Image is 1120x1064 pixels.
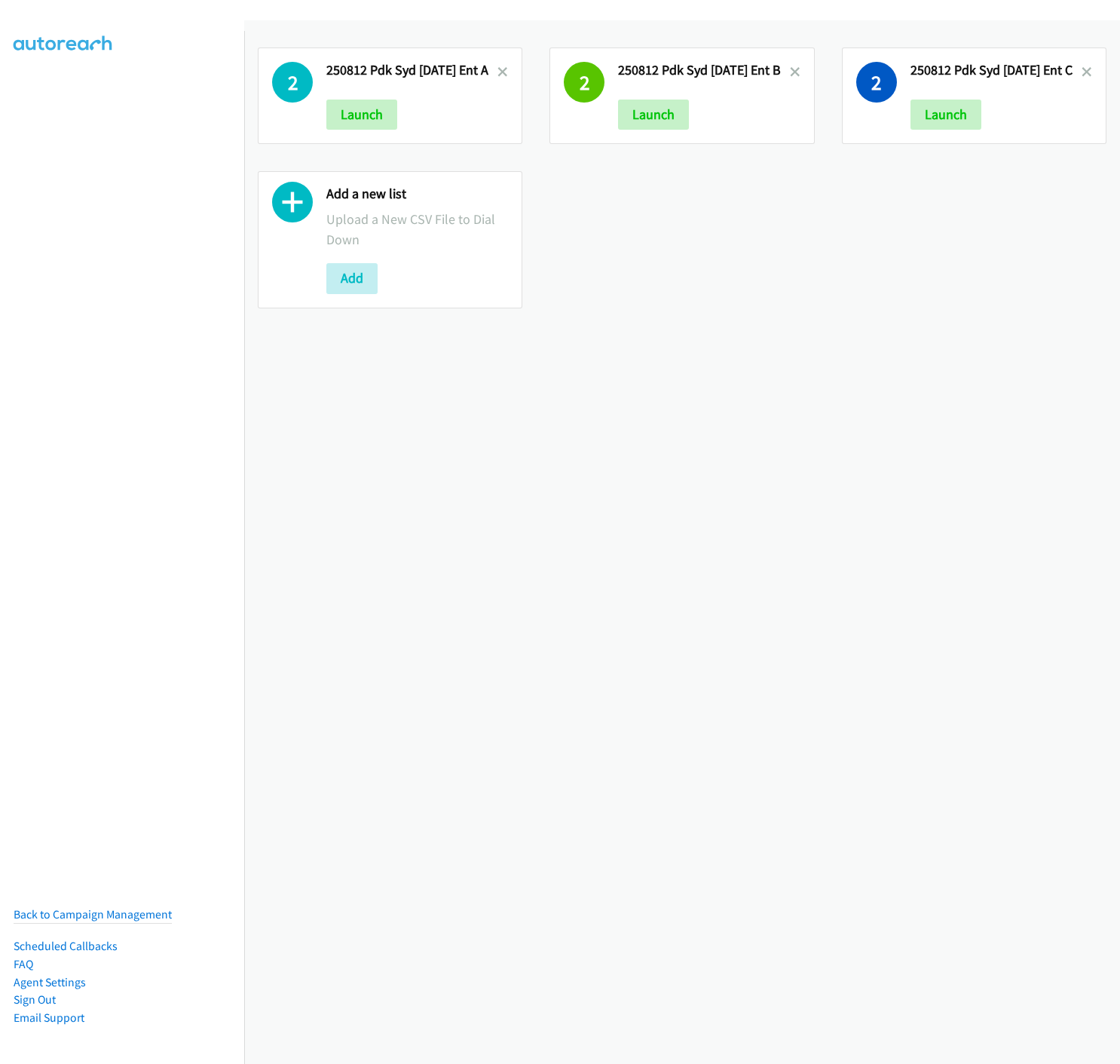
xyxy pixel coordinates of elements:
[326,186,508,203] h2: Add a new list
[14,992,56,1007] a: Sign Out
[14,1010,84,1025] a: Email Support
[14,939,118,953] a: Scheduled Callbacks
[618,62,789,79] h2: 250812 Pdk Syd [DATE] Ent B
[272,62,313,103] h1: 2
[14,957,33,971] a: FAQ
[14,975,86,989] a: Agent Settings
[326,100,397,130] button: Launch
[910,62,1082,79] h2: 250812 Pdk Syd [DATE] Ent C
[326,209,508,250] p: Upload a New CSV File to Dial Down
[326,62,497,79] h2: 250812 Pdk Syd [DATE] Ent A
[856,62,897,103] h1: 2
[618,100,689,130] button: Launch
[14,907,172,921] a: Back to Campaign Management
[326,263,378,293] button: Add
[910,100,981,130] button: Launch
[564,62,604,103] h1: 2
